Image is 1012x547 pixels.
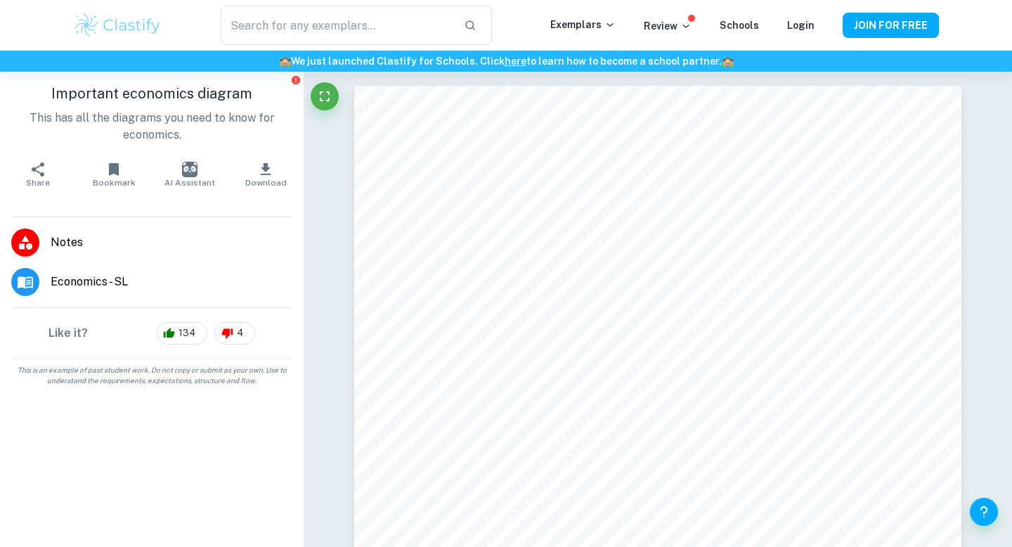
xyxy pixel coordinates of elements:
p: This has all the diagrams you need to know for economics. [11,110,292,143]
p: Review [644,18,692,34]
button: Download [228,155,304,194]
h6: We just launched Clastify for Schools. Click to learn how to become a school partner. [3,53,1009,69]
span: Share [26,178,50,188]
span: 🏫 [279,56,291,67]
p: Exemplars [550,17,616,32]
button: Help and Feedback [970,498,998,526]
button: JOIN FOR FREE [843,13,939,38]
a: here [505,56,526,67]
span: Notes [51,234,292,251]
img: AI Assistant [182,162,197,177]
h1: Important economics diagram [11,83,292,104]
span: This is an example of past student work. Do not copy or submit as your own. Use to understand the... [6,365,298,386]
button: AI Assistant [152,155,228,194]
span: Download [245,178,287,188]
button: Report issue [290,75,301,85]
button: Bookmark [76,155,152,194]
a: Login [787,20,815,31]
span: AI Assistant [164,178,215,188]
input: Search for any exemplars... [221,6,453,45]
span: Bookmark [93,178,136,188]
img: Clastify logo [73,11,162,39]
span: 4 [229,326,251,340]
span: 🏫 [722,56,734,67]
span: 134 [171,326,203,340]
button: Fullscreen [311,82,339,110]
div: 4 [214,322,255,345]
span: Economics - SL [51,273,292,290]
h6: Like it? [48,325,88,342]
a: Schools [720,20,759,31]
div: 134 [156,322,207,345]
